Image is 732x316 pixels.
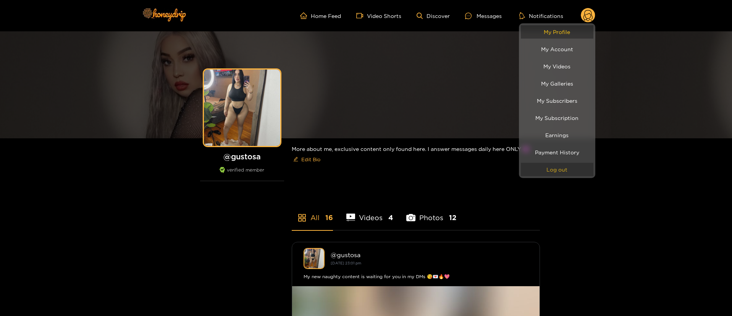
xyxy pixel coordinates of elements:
[521,42,593,56] a: My Account
[521,128,593,142] a: Earnings
[521,146,593,159] a: Payment History
[521,163,593,176] button: Log out
[521,94,593,107] a: My Subscribers
[521,77,593,90] a: My Galleries
[521,60,593,73] a: My Videos
[521,111,593,125] a: My Subscription
[521,25,593,39] a: My Profile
